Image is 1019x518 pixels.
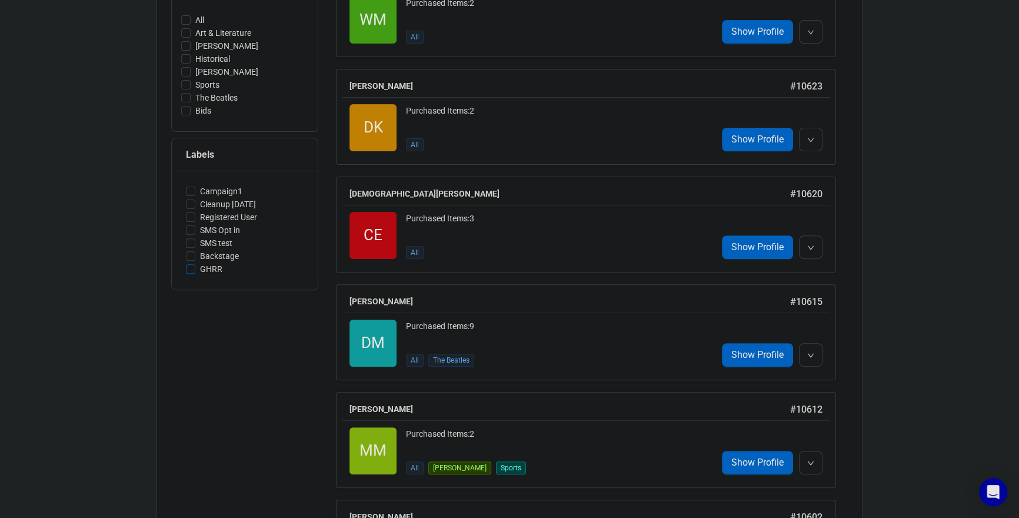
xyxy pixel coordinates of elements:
span: CE [364,223,382,247]
span: All [406,138,424,151]
span: # 10623 [790,81,822,92]
a: [PERSON_NAME]#10612MMPurchased Items:2All[PERSON_NAME]SportsShow Profile [336,392,848,488]
div: [PERSON_NAME] [349,295,790,308]
span: SMS Opt in [195,224,245,237]
div: Labels [186,147,304,162]
span: Art & Literature [191,26,256,39]
span: Show Profile [731,240,784,254]
span: down [807,137,814,144]
span: All [406,31,424,44]
span: WM [359,8,387,32]
div: Purchased Items: 3 [406,212,708,235]
div: Purchased Items: 2 [406,427,708,451]
span: All [191,14,209,26]
a: [PERSON_NAME]#10623DKPurchased Items:2AllShow Profile [336,69,848,165]
span: [PERSON_NAME] [428,461,491,474]
span: SMS test [195,237,237,250]
span: All [406,461,424,474]
div: [DEMOGRAPHIC_DATA][PERSON_NAME] [349,187,790,200]
span: down [807,29,814,36]
div: [PERSON_NAME] [349,403,790,416]
span: down [807,460,814,467]
span: The Beatles [428,354,474,367]
span: DK [364,115,383,140]
span: Bids [191,104,216,117]
a: Show Profile [722,128,793,151]
span: DM [361,331,385,355]
span: MM [359,439,387,463]
a: Show Profile [722,235,793,259]
span: [PERSON_NAME] [191,39,263,52]
span: Show Profile [731,24,784,39]
a: Show Profile [722,451,793,474]
a: Show Profile [722,20,793,44]
span: All [406,354,424,367]
span: Cleanup [DATE] [195,198,261,211]
span: The Beatles [191,91,242,104]
span: Show Profile [731,132,784,147]
div: Purchased Items: 9 [406,320,708,343]
span: Show Profile [731,455,784,470]
a: [DEMOGRAPHIC_DATA][PERSON_NAME]#10620CEPurchased Items:3AllShow Profile [336,177,848,273]
div: Open Intercom Messenger [979,478,1007,506]
span: Sports [191,78,224,91]
span: # 10620 [790,188,822,200]
span: GHRR [195,263,227,275]
span: # 10612 [790,404,822,415]
span: [PERSON_NAME] [191,65,263,78]
div: Purchased Items: 2 [406,104,708,128]
span: down [807,352,814,359]
a: [PERSON_NAME]#10615DMPurchased Items:9AllThe BeatlesShow Profile [336,284,848,380]
span: down [807,244,814,251]
a: Show Profile [722,343,793,367]
span: Historical [191,52,235,65]
span: Backstage [195,250,244,263]
span: Campaign1 [195,185,247,198]
span: All [406,246,424,259]
div: [PERSON_NAME] [349,79,790,92]
span: Sports [496,461,526,474]
span: Show Profile [731,347,784,362]
span: Registered User [195,211,262,224]
span: # 10615 [790,296,822,307]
